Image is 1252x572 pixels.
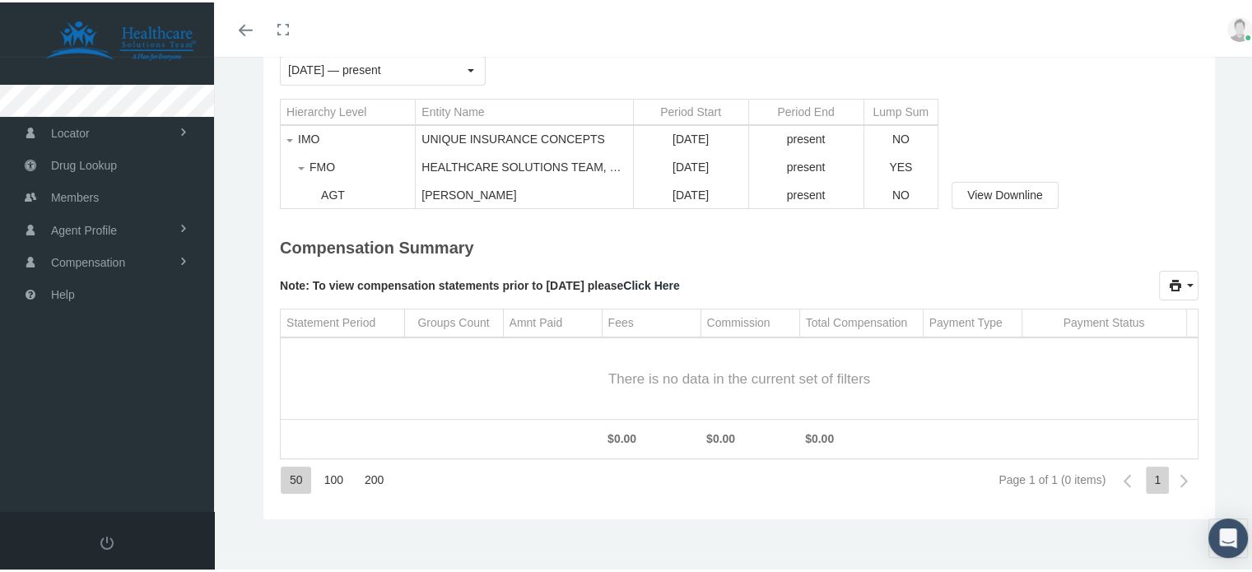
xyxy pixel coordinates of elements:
div: Fees [608,313,634,328]
span: Members [51,179,99,211]
td: HEALTHCARE SOLUTIONS TEAM, LLC [416,151,633,179]
div: Data grid toolbar [280,268,1198,298]
img: HEALTHCARE SOLUTIONS TEAM, LLC [21,18,219,59]
span: Locator [51,115,90,146]
td: Column Period Start [633,97,748,123]
div: Groups Count [417,313,489,328]
div: Amnt Paid [510,313,563,328]
div: Tree list [280,96,938,207]
div: Payment Status [1064,313,1145,328]
div: Select [457,54,485,82]
span: View Downline [967,186,1043,199]
a: Click Here [623,277,679,290]
span: Note: To view compensation statements prior to [DATE] please [280,277,680,290]
div: Compensation Summary [280,233,1198,268]
div: Page 1 [1146,464,1169,491]
td: Column Payment Type [923,307,1022,335]
span: Drug Lookup [51,147,117,179]
div: IMO [298,130,409,143]
td: [PERSON_NAME] [416,179,633,205]
div: Next Page [1170,464,1198,493]
div: $0.00 [607,429,695,444]
td: [DATE] [633,179,748,205]
td: NO [863,179,938,205]
span: Agent Profile [51,212,117,244]
td: [DATE] [633,123,748,151]
div: Data grid [280,268,1198,500]
div: Export Data to XLSX [1159,268,1198,298]
td: Column Commission [700,307,799,335]
div: Page Navigation [280,456,1198,500]
div: $0.00 [805,429,917,444]
td: Column Entity Name [416,97,633,123]
div: Total Compensation [806,313,908,328]
td: Column Statement Period [281,307,404,335]
div: Page 1 of 1 (0 items) [998,471,1105,484]
span: There is no data in the current set of filters [281,367,1198,386]
td: UNIQUE INSURANCE CONCEPTS [416,123,633,151]
div: Lump Sum [873,103,929,116]
div: View Downline [952,179,1059,207]
td: Column Lump Sum [863,97,938,123]
div: Open Intercom Messenger [1208,516,1248,556]
td: Column Fees [602,307,700,335]
td: present [748,179,863,205]
div: Items per page: 100 [315,464,351,491]
div: Payment Type [929,313,1003,328]
td: NO [863,123,938,151]
td: Column Payment Status [1022,307,1186,335]
td: Column Amnt Paid [503,307,602,335]
td: Column Groups Count [404,307,503,335]
div: Commission [707,313,770,328]
div: Hierarchy Level [286,103,366,116]
div: Period End [777,103,834,116]
div: Entity Name [421,103,484,116]
div: Items per page: 200 [356,464,392,491]
td: [DATE] [633,151,748,179]
td: present [748,151,863,179]
div: Previous Page [1113,464,1142,493]
span: Compensation [51,244,125,276]
td: Column Hierarchy Level [281,97,416,123]
div: Statement Period [286,313,375,328]
td: YES [863,151,938,179]
div: $0.00 [706,429,794,444]
td: Column Total Compensation [799,307,923,335]
span: Help [51,277,75,308]
div: Period Start [660,103,721,116]
div: print [1159,268,1198,298]
td: Column Period End [748,97,863,123]
div: Items per page: 50 [281,464,311,491]
div: FMO [310,158,409,171]
div: AGT [321,186,409,199]
img: user-placeholder.jpg [1227,15,1252,40]
td: present [748,123,863,151]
